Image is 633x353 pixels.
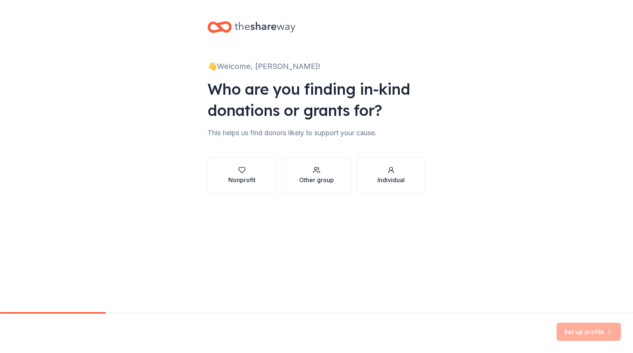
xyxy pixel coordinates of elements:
button: Individual [357,157,426,194]
div: Nonprofit [228,175,256,184]
button: Nonprofit [207,157,276,194]
div: Who are you finding in-kind donations or grants for? [207,78,426,121]
div: 👋 Welcome, [PERSON_NAME]! [207,60,426,72]
div: Other group [299,175,334,184]
div: This helps us find donors likely to support your cause. [207,127,426,139]
div: Individual [377,175,405,184]
button: Other group [282,157,351,194]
